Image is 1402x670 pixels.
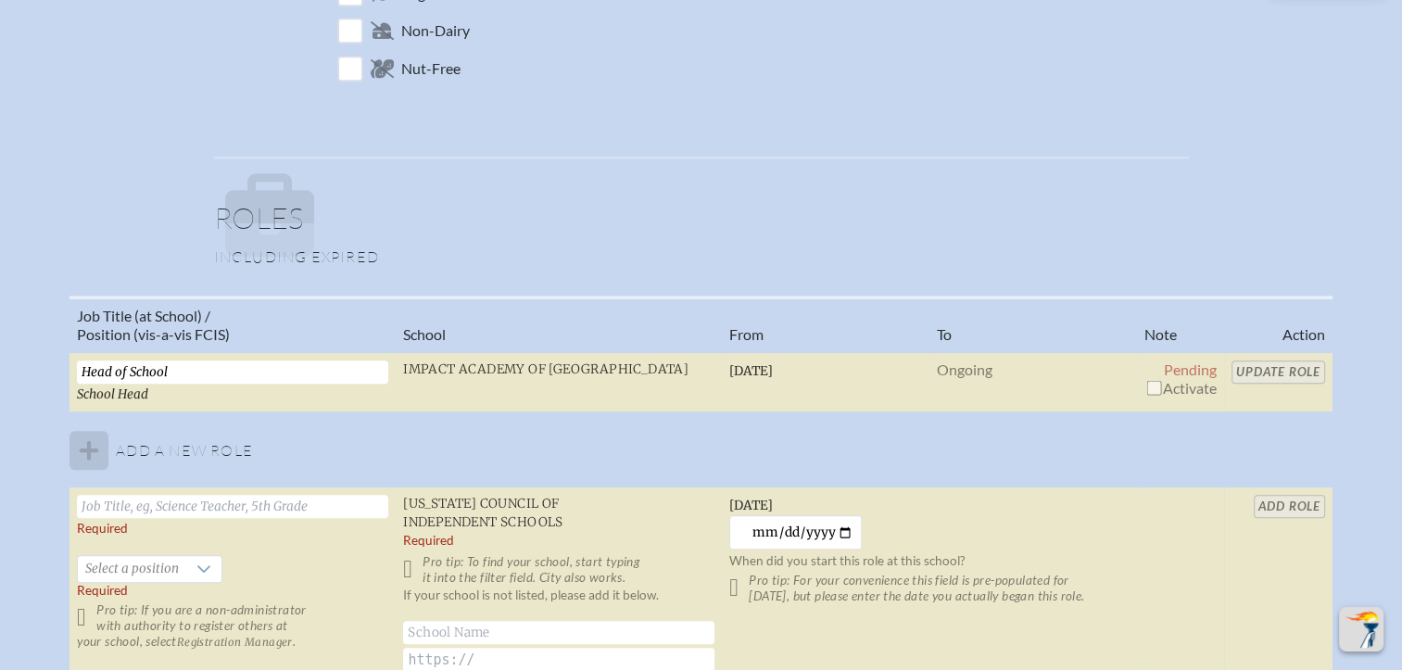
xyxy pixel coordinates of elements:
[77,360,388,384] input: Eg, Science Teacher, 5th Grade
[77,521,128,537] label: Required
[77,602,388,650] p: Pro tip: If you are a non-administrator with authority to register others at your school, select .
[1164,360,1217,378] span: Pending
[1144,379,1217,397] span: Activate
[77,495,388,518] input: Job Title, eg, Science Teacher, 5th Grade
[929,297,1137,352] th: To
[403,496,563,530] span: [US_STATE] Council of Independent Schools
[1343,611,1380,648] img: To the top
[69,297,396,352] th: Job Title (at School) / Position (vis-a-vis FCIS)
[77,583,128,598] span: Required
[396,297,722,352] th: School
[1224,297,1333,352] th: Action
[1339,607,1383,651] button: Scroll Top
[729,363,773,379] span: [DATE]
[78,556,186,582] span: Select a position
[403,554,714,586] p: Pro tip: To find your school, start typing it into the filter field. City also works.
[937,360,992,378] span: Ongoing
[77,386,148,402] span: School Head
[214,247,1189,266] p: Including expired
[729,573,1130,604] p: Pro tip: For your convenience this field is pre-populated for [DATE], but please enter the date y...
[214,203,1189,247] h1: Roles
[177,636,293,649] span: Registration Manager
[729,553,1130,569] p: When did you start this role at this school?
[403,533,454,549] label: Required
[401,59,461,78] span: Nut-Free
[403,588,659,619] label: If your school is not listed, please add it below.
[401,21,470,40] span: Non-Dairy
[403,361,688,377] span: IMPACT Academy of [GEOGRAPHIC_DATA]
[729,498,773,513] span: [DATE]
[1137,297,1224,352] th: Note
[722,297,929,352] th: From
[403,621,714,644] input: School Name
